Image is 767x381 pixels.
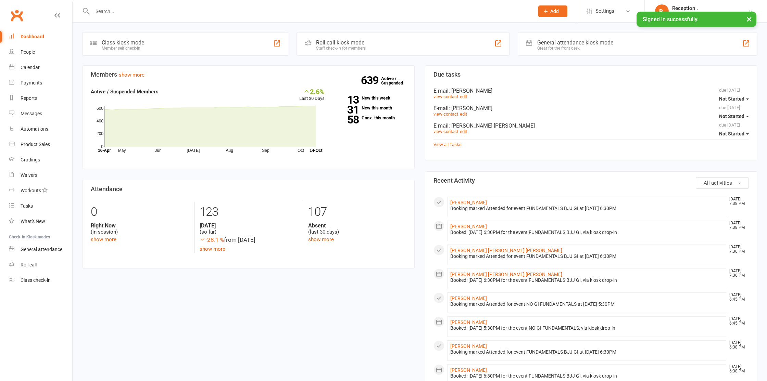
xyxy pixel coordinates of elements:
[308,202,406,222] div: 107
[91,186,406,193] h3: Attendance
[9,121,72,137] a: Automations
[21,219,45,224] div: What's New
[9,44,72,60] a: People
[21,277,51,283] div: Class check-in
[361,75,381,86] strong: 639
[433,142,462,147] a: View all Tasks
[9,75,72,91] a: Payments
[21,126,48,132] div: Automations
[449,122,535,129] span: : [PERSON_NAME] [PERSON_NAME]
[726,269,749,278] time: [DATE] 7:36 PM
[21,172,37,178] div: Waivers
[450,343,487,349] a: [PERSON_NAME]
[595,3,614,19] span: Settings
[299,88,325,102] div: Last 30 Days
[449,105,492,111] span: : [PERSON_NAME]
[91,222,189,235] div: (in session)
[21,203,33,209] div: Tasks
[308,222,406,235] div: (last 30 days)
[9,257,72,273] a: Roll call
[308,222,406,229] strong: Absent
[21,111,42,116] div: Messages
[450,272,562,277] a: [PERSON_NAME] [PERSON_NAME] [PERSON_NAME]
[200,235,298,245] div: from [DATE]
[335,96,406,100] a: 13New this week
[460,94,467,99] a: edit
[9,198,72,214] a: Tasks
[21,34,44,39] div: Dashboard
[9,152,72,168] a: Gradings
[726,197,749,206] time: [DATE] 7:38 PM
[9,91,72,106] a: Reports
[450,200,487,205] a: [PERSON_NAME]
[200,222,298,235] div: (so far)
[726,365,749,373] time: [DATE] 6:38 PM
[726,317,749,326] time: [DATE] 6:45 PM
[21,80,42,86] div: Payments
[335,106,406,110] a: 31New this month
[450,301,723,307] div: Booking marked Attended for event NO GI FUNDAMENTALS at [DATE] 5:30PM
[433,94,458,99] a: view contact
[460,129,467,134] a: edit
[9,60,72,75] a: Calendar
[91,71,406,78] h3: Members
[726,245,749,254] time: [DATE] 7:36 PM
[433,111,458,117] a: view contact
[719,96,744,102] span: Not Started
[450,319,487,325] a: [PERSON_NAME]
[450,253,723,259] div: Booking marked Attended for event FUNDAMENTALS BJJ GI at [DATE] 6:30PM
[450,295,487,301] a: [PERSON_NAME]
[21,247,62,252] div: General attendance
[537,39,613,46] div: General attendance kiosk mode
[450,367,487,373] a: [PERSON_NAME]
[308,236,334,242] a: show more
[335,116,406,120] a: 58Canx. this month
[672,11,748,17] div: [PERSON_NAME] Brazilian Jiu-Jitsu
[200,222,298,229] strong: [DATE]
[704,180,732,186] span: All activities
[21,262,37,267] div: Roll call
[433,88,749,94] div: E-mail
[316,39,366,46] div: Roll call kiosk mode
[91,236,116,242] a: show more
[21,65,40,70] div: Calendar
[91,202,189,222] div: 0
[672,5,748,11] div: Reception .
[9,183,72,198] a: Workouts
[21,188,41,193] div: Workouts
[433,71,749,78] h3: Due tasks
[335,105,359,115] strong: 31
[726,221,749,230] time: [DATE] 7:38 PM
[21,49,35,55] div: People
[719,114,744,119] span: Not Started
[643,16,699,23] span: Signed in successfully.
[450,325,723,331] div: Booked: [DATE] 5:30PM for the event NO GI FUNDAMENTALS, via kiosk drop-in
[9,168,72,183] a: Waivers
[119,72,144,78] a: show more
[21,157,40,162] div: Gradings
[381,71,411,90] a: 639Active / Suspended
[90,6,529,16] input: Search...
[719,128,749,140] button: Not Started
[200,246,225,252] a: show more
[537,46,613,51] div: Great for the front desk
[433,129,458,134] a: view contact
[335,95,359,105] strong: 13
[8,7,25,24] a: Clubworx
[450,224,487,229] a: [PERSON_NAME]
[450,277,723,283] div: Booked: [DATE] 6:30PM for the event FUNDAMENTALS BJJ GI, via kiosk drop-in
[719,131,744,136] span: Not Started
[21,142,50,147] div: Product Sales
[460,111,467,117] a: edit
[719,110,749,122] button: Not Started
[316,46,366,51] div: Staff check-in for members
[299,88,325,95] div: 2.6%
[9,214,72,229] a: What's New
[433,122,749,129] div: E-mail
[9,242,72,257] a: General attendance kiosk mode
[696,177,749,189] button: All activities
[433,105,749,111] div: E-mail
[9,137,72,152] a: Product Sales
[743,12,755,26] button: ×
[450,206,723,211] div: Booking marked Attended for event FUNDAMENTALS BJJ GI at [DATE] 6:30PM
